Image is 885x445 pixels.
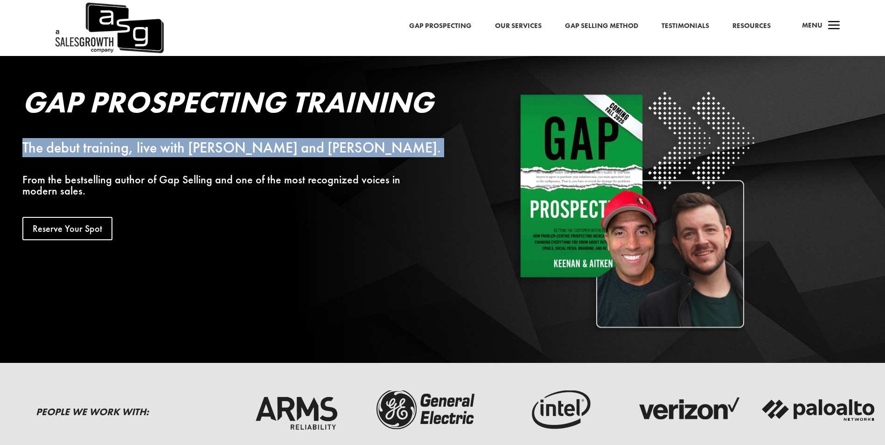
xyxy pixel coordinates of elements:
[630,386,746,433] img: verizon-logo-dark
[514,87,759,332] img: Square White - Shadow
[238,386,355,433] img: arms-reliability-logo-dark
[662,20,709,32] a: Testimonials
[802,21,822,30] span: Menu
[732,20,771,32] a: Resources
[22,87,457,122] h2: Gap Prospecting Training
[565,20,638,32] a: Gap Selling Method
[369,386,485,433] img: ge-logo-dark
[22,174,457,196] p: From the bestselling author of Gap Selling and one of the most recognized voices in modern sales.
[22,142,457,153] div: The debut training, live with [PERSON_NAME] and [PERSON_NAME].
[22,217,112,240] a: Reserve Your Spot
[825,17,843,35] span: a
[495,20,542,32] a: Our Services
[760,386,877,433] img: palato-networks-logo-dark
[409,20,472,32] a: Gap Prospecting
[499,386,616,433] img: intel-logo-dark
